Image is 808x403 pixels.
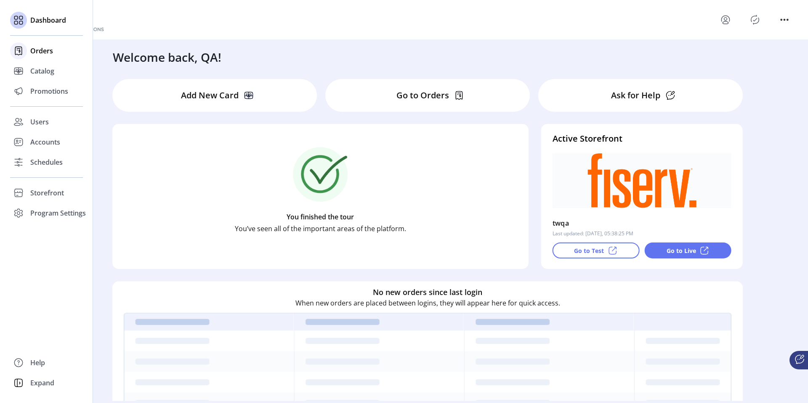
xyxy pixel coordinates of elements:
[30,358,45,368] span: Help
[30,66,54,76] span: Catalog
[373,287,482,298] h6: No new orders since last login
[295,298,560,308] p: When new orders are placed between logins, they will appear here for quick access.
[396,89,449,102] p: Go to Orders
[611,89,660,102] p: Ask for Help
[287,212,354,222] p: You finished the tour
[30,15,66,25] span: Dashboard
[719,13,732,26] button: menu
[181,89,239,102] p: Add New Card
[778,13,791,26] button: menu
[574,246,604,255] p: Go to Test
[30,378,54,388] span: Expand
[30,137,60,147] span: Accounts
[553,216,569,230] p: twqa
[30,117,49,127] span: Users
[30,188,64,198] span: Storefront
[667,246,696,255] p: Go to Live
[30,157,63,167] span: Schedules
[748,13,762,26] button: Publisher Panel
[30,46,53,56] span: Orders
[553,132,731,145] h4: Active Storefront
[235,224,406,234] p: You’ve seen all of the important areas of the platform.
[30,208,86,218] span: Program Settings
[113,48,221,66] h3: Welcome back, QA!
[553,230,633,237] p: Last updated: [DATE], 05:38:25 PM
[30,86,68,96] span: Promotions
